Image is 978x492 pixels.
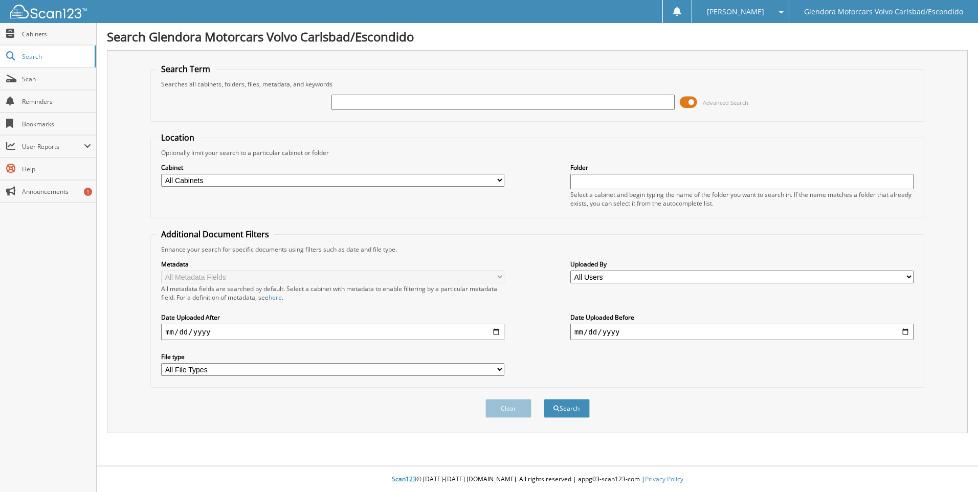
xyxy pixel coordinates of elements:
[97,467,978,492] div: © [DATE]-[DATE] [DOMAIN_NAME]. All rights reserved | appg03-scan123-com |
[156,245,919,254] div: Enhance your search for specific documents using filters such as date and file type.
[161,260,504,269] label: Metadata
[161,324,504,340] input: start
[269,293,282,302] a: here
[22,97,91,106] span: Reminders
[161,313,504,322] label: Date Uploaded After
[22,120,91,128] span: Bookmarks
[156,63,215,75] legend: Search Term
[570,260,914,269] label: Uploaded By
[804,9,963,15] span: Glendora Motorcars Volvo Carlsbad/Escondido
[570,190,914,208] div: Select a cabinet and begin typing the name of the folder you want to search in. If the name match...
[161,284,504,302] div: All metadata fields are searched by default. Select a cabinet with metadata to enable filtering b...
[544,399,590,418] button: Search
[22,30,91,38] span: Cabinets
[156,132,199,143] legend: Location
[485,399,531,418] button: Clear
[570,313,914,322] label: Date Uploaded Before
[10,5,87,18] img: scan123-logo-white.svg
[22,187,91,196] span: Announcements
[22,165,91,173] span: Help
[392,475,416,483] span: Scan123
[703,99,748,106] span: Advanced Search
[84,188,92,196] div: 1
[161,163,504,172] label: Cabinet
[156,148,919,157] div: Optionally limit your search to a particular cabinet or folder
[22,75,91,83] span: Scan
[570,324,914,340] input: end
[22,142,84,151] span: User Reports
[645,475,683,483] a: Privacy Policy
[927,443,978,492] iframe: Chat Widget
[22,52,90,61] span: Search
[156,80,919,88] div: Searches all cabinets, folders, files, metadata, and keywords
[156,229,274,240] legend: Additional Document Filters
[570,163,914,172] label: Folder
[161,352,504,361] label: File type
[707,9,764,15] span: [PERSON_NAME]
[107,28,968,45] h1: Search Glendora Motorcars Volvo Carlsbad/Escondido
